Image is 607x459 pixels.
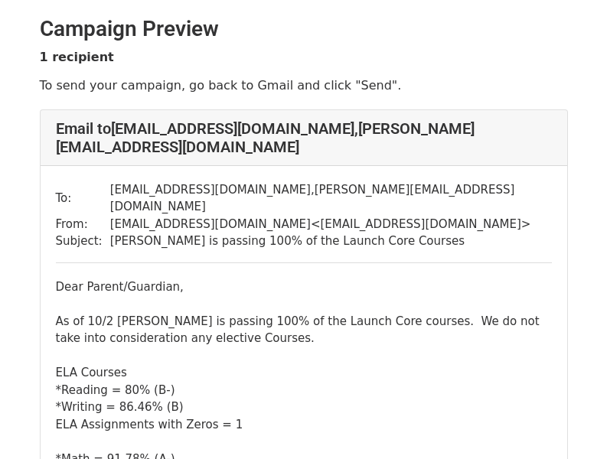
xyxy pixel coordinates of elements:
[110,233,552,250] td: [PERSON_NAME] is passing 100% of the Launch Core Courses
[40,16,568,42] h2: Campaign Preview
[40,77,568,93] p: To send your campaign, go back to Gmail and click "Send".
[56,295,552,364] div: As of 10/2 [PERSON_NAME] is passing 100% of the Launch Core courses. We do not take into consider...
[56,216,110,233] td: From:
[56,233,110,250] td: Subject:
[56,181,110,216] td: To:
[110,216,552,233] td: [EMAIL_ADDRESS][DOMAIN_NAME] < [EMAIL_ADDRESS][DOMAIN_NAME] >
[56,119,552,156] h4: Email to [EMAIL_ADDRESS][DOMAIN_NAME] , [PERSON_NAME][EMAIL_ADDRESS][DOMAIN_NAME]
[40,50,114,64] strong: 1 recipient
[110,181,552,216] td: [EMAIL_ADDRESS][DOMAIN_NAME] , [PERSON_NAME][EMAIL_ADDRESS][DOMAIN_NAME]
